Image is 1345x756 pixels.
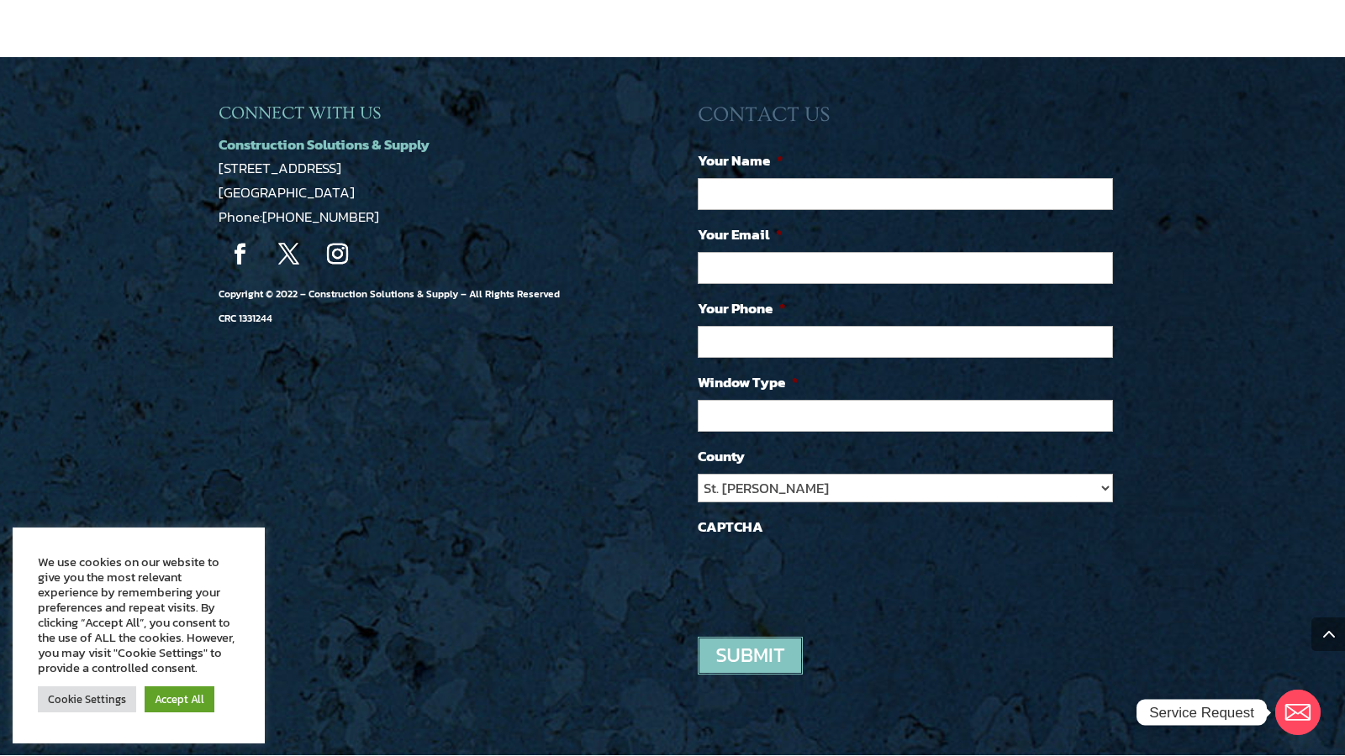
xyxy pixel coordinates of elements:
[219,286,560,326] span: Copyright © 2022 – Construction Solutions & Supply – All Rights Reserved
[698,637,803,675] input: Submit
[698,299,786,318] label: Your Phone
[698,517,763,536] label: CAPTCHA
[219,181,355,203] span: [GEOGRAPHIC_DATA]
[219,311,272,326] span: CRC 1331244
[219,157,341,179] span: [STREET_ADDRESS]
[698,102,1126,136] h3: CONTACT US
[698,373,799,391] label: Window Type
[698,447,745,465] label: County
[698,544,953,610] iframe: reCAPTCHA
[267,234,309,276] a: Follow on X
[145,686,214,712] a: Accept All
[219,134,430,155] a: Construction Solutions & Supply
[219,103,381,123] span: CONNECT WITH US
[219,206,379,228] span: Phone:
[698,225,783,244] label: Your Email
[1275,690,1321,735] a: Email
[698,151,783,170] label: Your Name
[38,686,136,712] a: Cookie Settings
[262,206,379,228] a: [PHONE_NUMBER]
[38,554,240,675] div: We use cookies on our website to give you the most relevant experience by remembering your prefer...
[316,234,358,276] a: Follow on Instagram
[219,234,261,276] a: Follow on Facebook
